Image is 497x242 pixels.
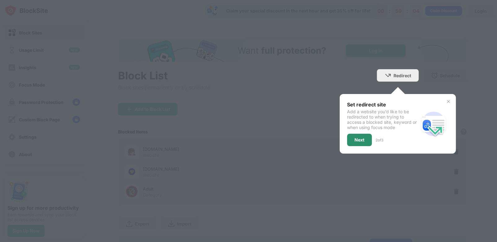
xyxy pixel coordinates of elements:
[347,109,419,130] div: Add a website you’d like to be redirected to when trying to access a blocked site, keyword or whe...
[354,137,364,142] div: Next
[446,99,451,104] img: x-button.svg
[347,101,419,108] div: Set redirect site
[419,109,448,139] img: redirect.svg
[394,73,411,78] div: Redirect
[376,138,383,142] div: 2 of 3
